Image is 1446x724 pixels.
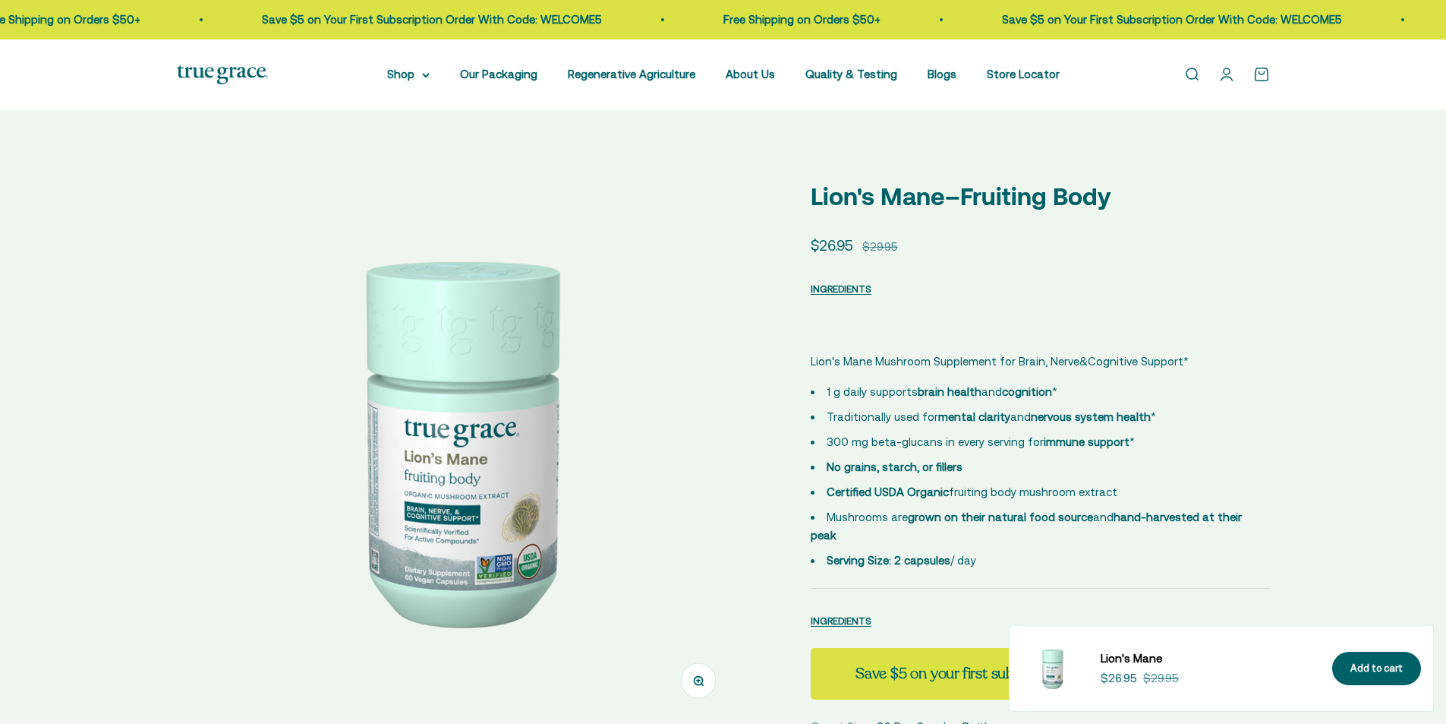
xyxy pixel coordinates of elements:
[177,159,738,720] img: Lion's Mane Mushroom Supplement for Brain, Nerve&Cognitive Support* 1 g daily supports brain heal...
[811,552,1270,570] li: / day
[460,68,537,81] a: Our Packaging
[827,460,962,473] strong: No grains, starch, or fillers
[1350,661,1403,677] div: Add to cart
[811,483,1270,501] li: fruiting body mushroom extract
[855,663,1224,684] strong: Save $5 on your first subscription with code: WELCOME5
[1332,652,1421,686] button: Add to cart
[862,238,898,256] compare-at-price: $29.95
[827,385,1057,398] span: 1 g daily supports and *
[1101,669,1137,688] sale-price: $26.95
[827,435,1135,448] span: 300 mg beta-glucans in every serving for *
[811,283,871,295] span: INGREDIENTS
[805,68,897,81] a: Quality & Testing
[1031,410,1151,423] strong: nervous system health
[811,511,1242,542] span: Mushrooms are and
[1002,385,1052,398] strong: cognition
[1044,435,1129,448] strong: immune support
[1022,638,1082,699] img: Lion's Mane Mushroom Supplement for Brain, Nerve&Cognitive Support* 1 g daily supports brain heal...
[827,410,1156,423] span: Traditionally used for and *
[928,68,956,81] a: Blogs
[811,615,871,627] span: INGREDIENTS
[811,234,853,257] sale-price: $26.95
[1101,650,1314,668] a: Lion's Mane
[811,280,871,298] button: INGREDIENTS
[999,11,1339,29] p: Save $5 on Your First Subscription Order With Code: WELCOME5
[811,355,1079,368] span: Lion's Mane Mushroom Supplement for Brain, Nerve
[387,65,430,84] summary: Shop
[726,68,775,81] a: About Us
[827,485,949,498] strong: Certified USDA Organic
[918,385,981,398] strong: brain health
[827,554,950,567] strong: Serving Size: 2 capsules
[720,13,877,26] a: Free Shipping on Orders $50+
[1143,669,1179,688] compare-at-price: $29.95
[987,68,1060,81] a: Store Locator
[811,177,1270,216] p: Lion's Mane–Fruiting Body
[908,511,1093,523] strong: grown on their natural food source
[938,410,1010,423] strong: mental clarity
[1079,353,1088,371] span: &
[811,612,871,630] button: INGREDIENTS
[1088,353,1183,371] span: Cognitive Support
[568,68,695,81] a: Regenerative Agriculture
[259,11,599,29] p: Save $5 on Your First Subscription Order With Code: WELCOME5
